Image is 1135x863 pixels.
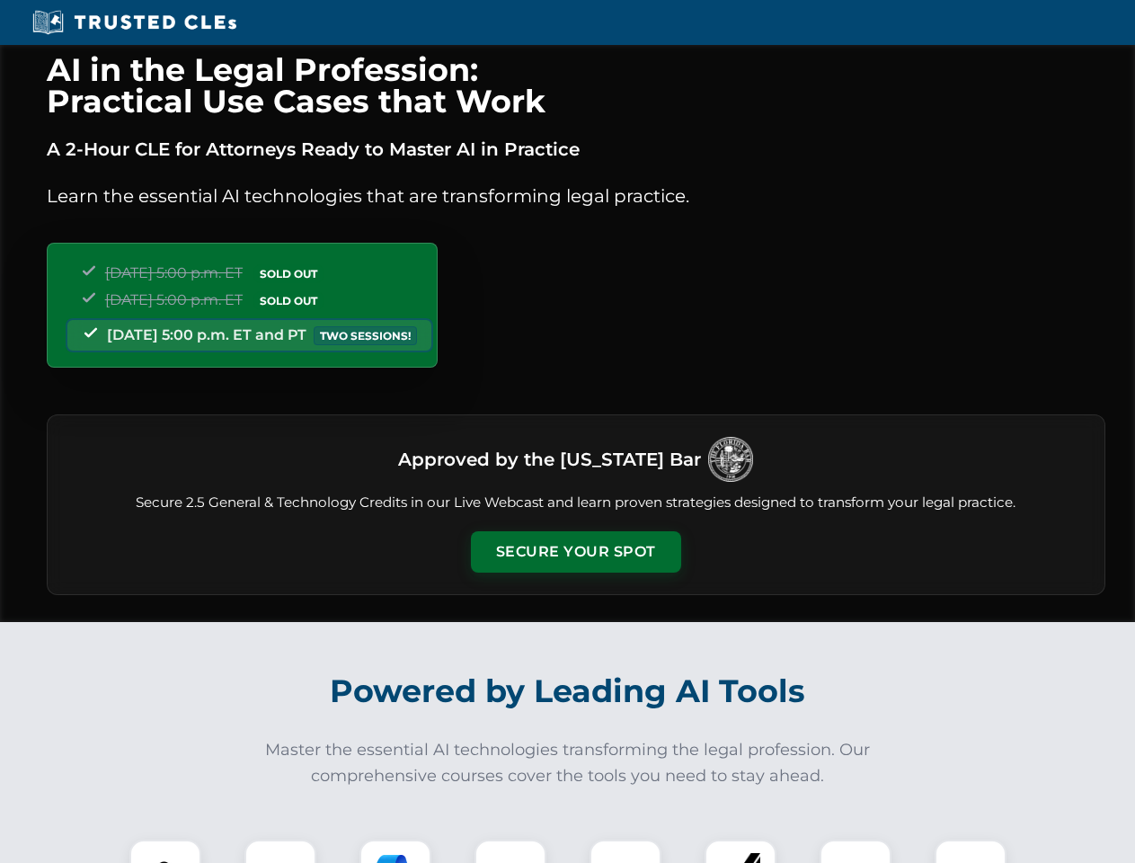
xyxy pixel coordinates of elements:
p: Learn the essential AI technologies that are transforming legal practice. [47,182,1105,210]
h3: Approved by the [US_STATE] Bar [398,443,701,476]
span: SOLD OUT [253,264,324,283]
button: Secure Your Spot [471,531,681,573]
h1: AI in the Legal Profession: Practical Use Cases that Work [47,54,1105,117]
span: [DATE] 5:00 p.m. ET [105,264,243,281]
p: Master the essential AI technologies transforming the legal profession. Our comprehensive courses... [253,737,882,789]
span: [DATE] 5:00 p.m. ET [105,291,243,308]
h2: Powered by Leading AI Tools [70,660,1066,723]
img: Logo [708,437,753,482]
img: Trusted CLEs [27,9,242,36]
p: A 2-Hour CLE for Attorneys Ready to Master AI in Practice [47,135,1105,164]
p: Secure 2.5 General & Technology Credits in our Live Webcast and learn proven strategies designed ... [69,493,1083,513]
span: SOLD OUT [253,291,324,310]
